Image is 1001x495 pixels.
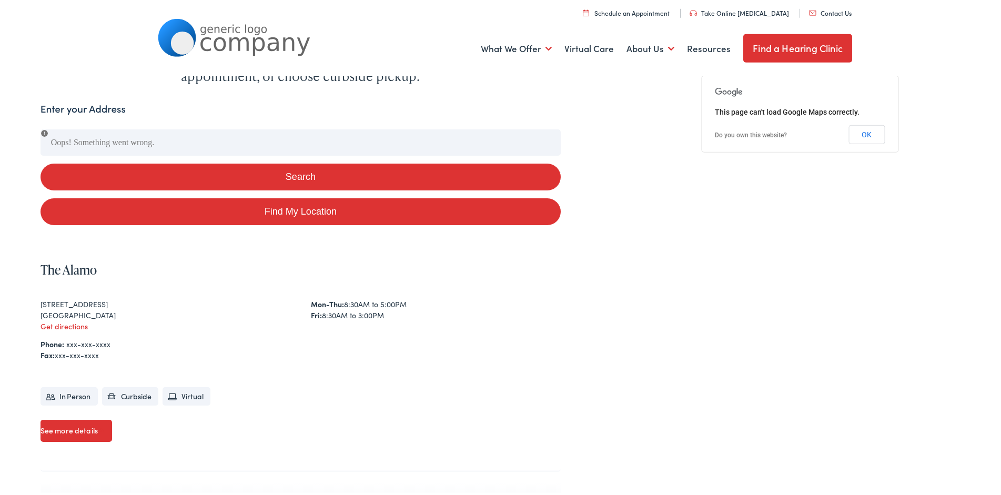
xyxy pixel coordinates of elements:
a: Find My Location [41,196,561,223]
a: The Alamo [41,259,97,276]
strong: Mon-Thu: [311,297,344,307]
a: See more details [41,418,112,440]
a: What We Offer [481,27,552,66]
img: utility icon [690,8,697,14]
strong: Fri: [311,308,322,318]
input: Enter your address or zip code [41,127,561,154]
span: This page can't load Google Maps correctly. [715,106,860,114]
label: Enter your Address [41,99,126,115]
li: In Person [41,385,98,403]
button: OK [848,123,885,142]
div: 8:30AM to 5:00PM 8:30AM to 3:00PM [311,297,561,319]
div: xxx-xxx-xxxx [41,348,561,359]
a: Find a Hearing Clinic [743,32,852,60]
div: [STREET_ADDRESS] [41,297,290,308]
a: Schedule an Appointment [583,6,670,15]
div: [GEOGRAPHIC_DATA] [41,308,290,319]
button: Search [41,161,561,188]
a: About Us [626,27,674,66]
a: Get directions [41,319,88,329]
img: utility icon [809,8,816,14]
strong: Fax: [41,348,55,358]
a: Virtual Care [564,27,614,66]
li: Virtual [163,385,210,403]
a: Do you own this website? [715,129,787,137]
a: Contact Us [809,6,852,15]
li: Curbside [102,385,159,403]
img: utility icon [583,7,589,14]
a: Resources [687,27,731,66]
strong: Phone: [41,337,64,347]
a: Take Online [MEDICAL_DATA] [690,6,789,15]
a: xxx-xxx-xxxx [66,337,110,347]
